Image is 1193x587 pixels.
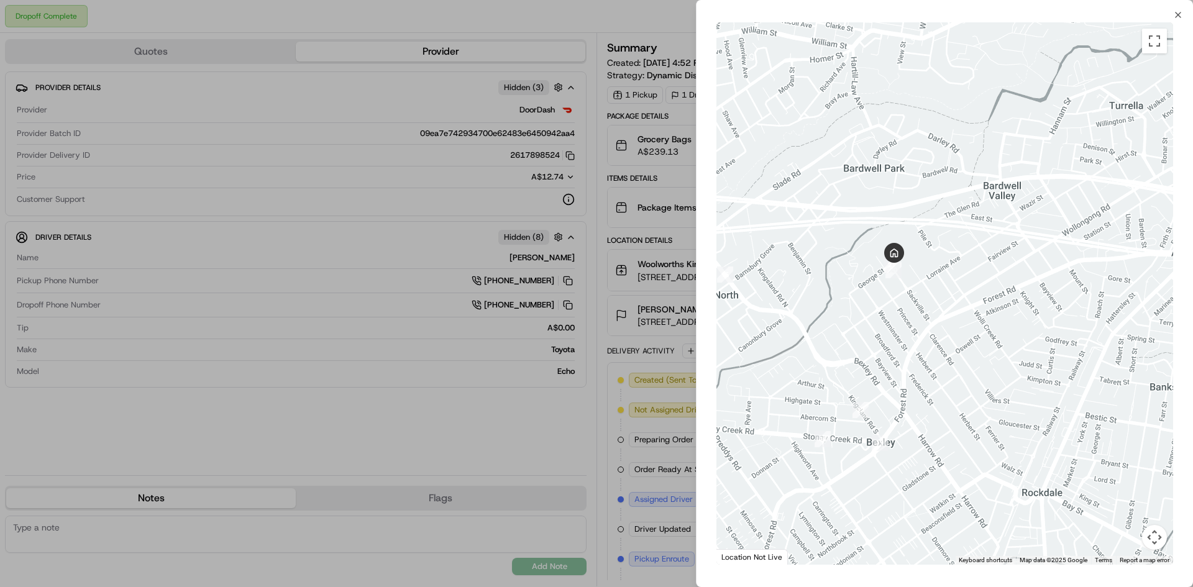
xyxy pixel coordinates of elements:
button: Keyboard shortcuts [959,556,1012,565]
div: 19 [872,435,888,451]
div: 16 [717,266,733,283]
div: 17 [852,402,869,418]
div: 21 [884,257,900,273]
a: Report a map error [1120,557,1169,563]
img: Google [720,548,761,565]
button: Map camera controls [1142,525,1167,550]
a: Terms (opens in new tab) [1095,557,1112,563]
div: 18 [815,431,831,447]
span: Map data ©2025 Google [1020,557,1087,563]
div: 20 [885,262,902,278]
a: Open this area in Google Maps (opens a new window) [720,548,761,565]
button: Toggle fullscreen view [1142,29,1167,53]
div: Location Not Live [716,549,788,565]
